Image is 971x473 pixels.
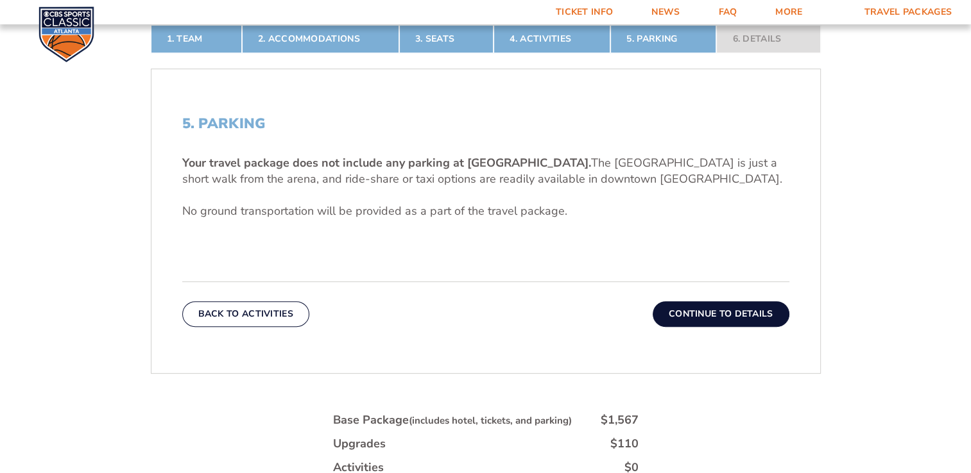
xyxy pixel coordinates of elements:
[409,414,572,427] small: (includes hotel, tickets, and parking)
[333,412,572,428] div: Base Package
[601,412,639,428] div: $1,567
[39,6,94,62] img: CBS Sports Classic
[494,25,610,53] a: 4. Activities
[182,301,309,327] button: Back To Activities
[182,155,591,170] b: Your travel package does not include any parking at [GEOGRAPHIC_DATA].
[182,155,789,187] p: The [GEOGRAPHIC_DATA] is just a short walk from the arena, and ride-share or taxi options are rea...
[242,25,399,53] a: 2. Accommodations
[399,25,494,53] a: 3. Seats
[653,301,789,327] button: Continue To Details
[151,25,242,53] a: 1. Team
[182,115,789,132] h2: 5. Parking
[333,436,386,452] div: Upgrades
[610,436,639,452] div: $110
[182,203,789,219] p: No ground transportation will be provided as a part of the travel package.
